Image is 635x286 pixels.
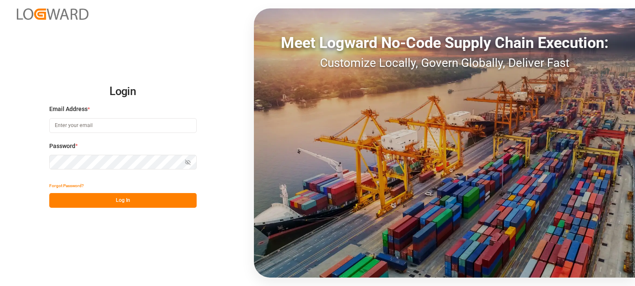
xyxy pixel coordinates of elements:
[254,32,635,54] div: Meet Logward No-Code Supply Chain Execution:
[49,193,197,208] button: Log In
[254,54,635,72] div: Customize Locally, Govern Globally, Deliver Fast
[49,105,88,114] span: Email Address
[49,118,197,133] input: Enter your email
[49,142,75,151] span: Password
[49,78,197,105] h2: Login
[17,8,88,20] img: Logward_new_orange.png
[49,178,84,193] button: Forgot Password?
